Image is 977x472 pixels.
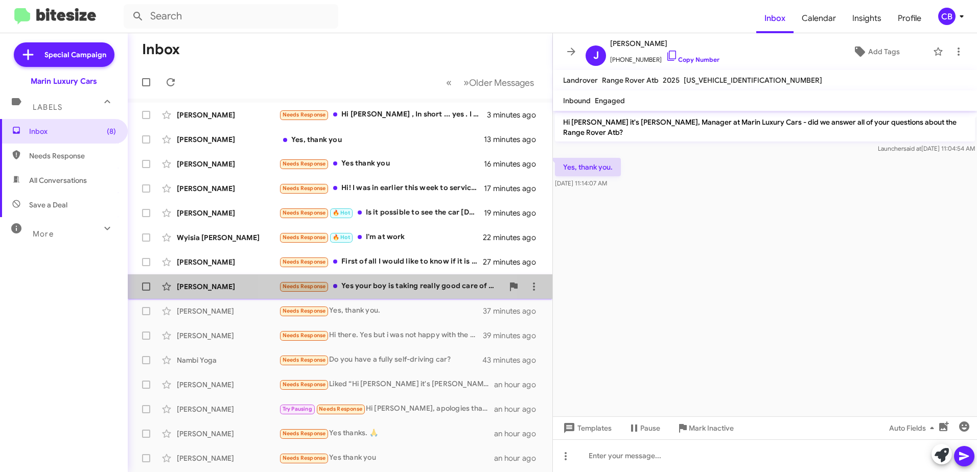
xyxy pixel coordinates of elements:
[440,72,458,93] button: Previous
[666,56,719,63] a: Copy Number
[457,72,540,93] button: Next
[610,50,719,65] span: [PHONE_NUMBER]
[177,380,279,390] div: [PERSON_NAME]
[29,151,116,161] span: Needs Response
[279,256,483,268] div: First of all I would like to know if it is still available.
[938,8,956,25] div: CB
[283,283,326,290] span: Needs Response
[684,76,822,85] span: [US_VEHICLE_IDENTIFICATION_NUMBER]
[283,111,326,118] span: Needs Response
[483,355,544,365] div: 43 minutes ago
[494,429,544,439] div: an hour ago
[794,4,844,33] a: Calendar
[177,404,279,414] div: [PERSON_NAME]
[14,42,114,67] a: Special Campaign
[595,96,625,105] span: Engaged
[890,4,929,33] a: Profile
[279,452,494,464] div: Yes thank you
[124,4,338,29] input: Search
[555,113,975,141] p: Hi [PERSON_NAME] it's [PERSON_NAME], Manager at Marin Luxury Cars - did we answer all of your que...
[483,331,544,341] div: 39 minutes ago
[889,419,938,437] span: Auto Fields
[279,403,494,415] div: Hi [PERSON_NAME], apologies that [PERSON_NAME] or I did not get back to you. He had had ankle sur...
[283,160,326,167] span: Needs Response
[555,158,621,176] p: Yes, thank you.
[177,257,279,267] div: [PERSON_NAME]
[844,4,890,33] a: Insights
[283,258,326,265] span: Needs Response
[279,109,487,121] div: Hi [PERSON_NAME] , In short ... yes . I am 6 weeks out before making a car purchase . Thanks
[487,110,544,120] div: 3 minutes ago
[177,232,279,243] div: Wyisia [PERSON_NAME]
[333,234,350,241] span: 🔥 Hot
[868,42,900,61] span: Add Tags
[881,419,946,437] button: Auto Fields
[283,185,326,192] span: Needs Response
[279,182,484,194] div: Hi! I was in earlier this week to service my Discovery and asked for an appraisal on the vehicle ...
[283,430,326,437] span: Needs Response
[29,200,67,210] span: Save a Deal
[177,110,279,120] div: [PERSON_NAME]
[756,4,794,33] a: Inbox
[279,329,483,341] div: Hi there. Yes but i was not happy with the 65k offer. My truck is a 2024 with only 7500 mi and th...
[593,48,599,64] span: J
[903,145,921,152] span: said at
[283,381,326,388] span: Needs Response
[484,183,544,194] div: 17 minutes ago
[177,331,279,341] div: [PERSON_NAME]
[107,126,116,136] span: (8)
[283,357,326,363] span: Needs Response
[177,134,279,145] div: [PERSON_NAME]
[563,96,591,105] span: Inbound
[279,158,484,170] div: Yes thank you
[33,103,62,112] span: Labels
[177,355,279,365] div: Nambi Yoga
[279,207,484,219] div: Is it possible to see the car [DATE] around 1 pm? Is there any chance to get a little bit better ...
[484,208,544,218] div: 19 minutes ago
[279,354,483,366] div: Do you have a fully self-driving car?
[31,76,97,86] div: Marin Luxury Cars
[610,37,719,50] span: [PERSON_NAME]
[620,419,668,437] button: Pause
[283,455,326,461] span: Needs Response
[494,380,544,390] div: an hour ago
[279,231,483,243] div: I'm at work
[177,183,279,194] div: [PERSON_NAME]
[563,76,598,85] span: Landrover
[446,76,452,89] span: «
[929,8,966,25] button: CB
[177,453,279,463] div: [PERSON_NAME]
[142,41,180,58] h1: Inbox
[483,306,544,316] div: 37 minutes ago
[668,419,742,437] button: Mark Inactive
[319,406,362,412] span: Needs Response
[483,257,544,267] div: 27 minutes ago
[483,232,544,243] div: 22 minutes ago
[561,419,612,437] span: Templates
[494,404,544,414] div: an hour ago
[878,145,975,152] span: Launcher [DATE] 11:04:54 AM
[283,332,326,339] span: Needs Response
[279,134,484,145] div: Yes, thank you
[177,429,279,439] div: [PERSON_NAME]
[279,428,494,439] div: Yes thanks. 🙏
[640,419,660,437] span: Pause
[463,76,469,89] span: »
[553,419,620,437] button: Templates
[484,159,544,169] div: 16 minutes ago
[29,175,87,185] span: All Conversations
[440,72,540,93] nav: Page navigation example
[494,453,544,463] div: an hour ago
[484,134,544,145] div: 13 minutes ago
[602,76,659,85] span: Range Rover Atb
[283,308,326,314] span: Needs Response
[469,77,534,88] span: Older Messages
[177,281,279,292] div: [PERSON_NAME]
[555,179,607,187] span: [DATE] 11:14:07 AM
[283,209,326,216] span: Needs Response
[279,379,494,390] div: Liked “Hi [PERSON_NAME] it's [PERSON_NAME], Manager at Marin Luxury Cars - did we answer all of y...
[663,76,680,85] span: 2025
